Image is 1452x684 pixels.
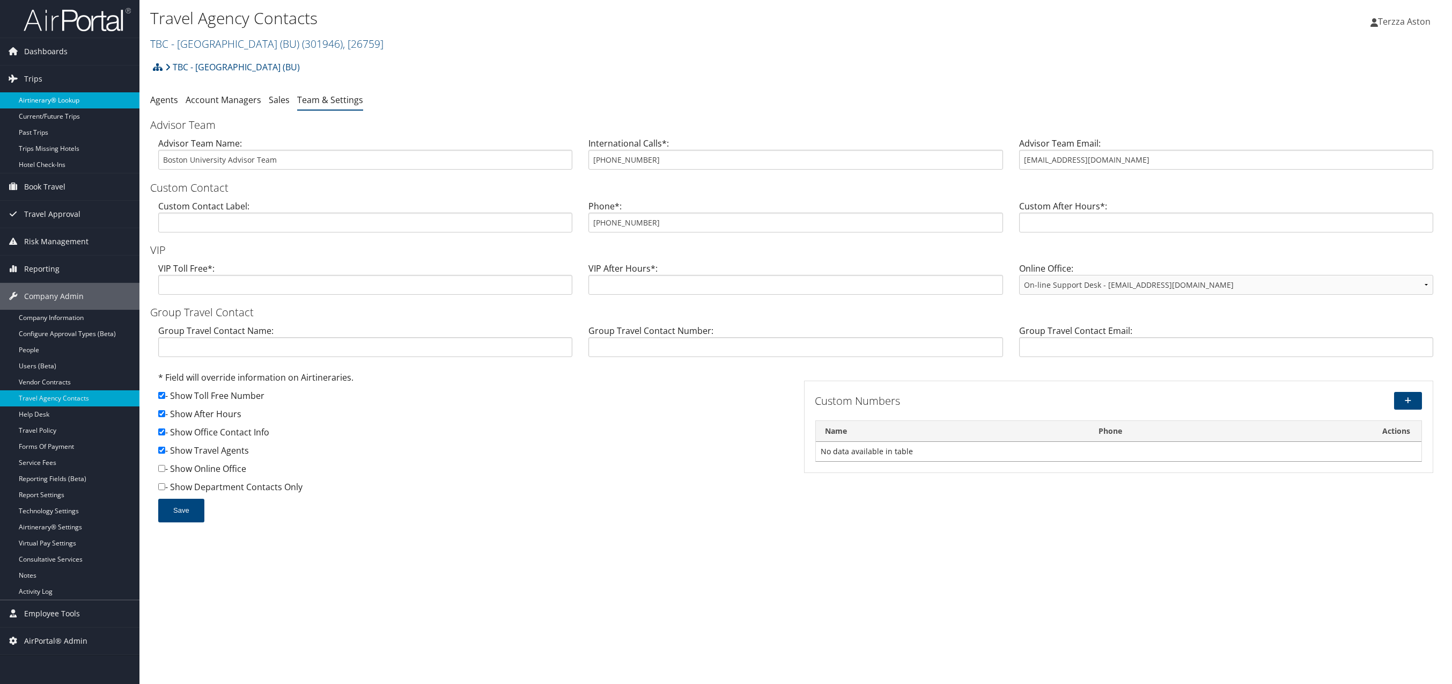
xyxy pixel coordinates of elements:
[158,444,788,462] div: - Show Travel Agents
[158,481,788,499] div: - Show Department Contacts Only
[158,408,788,426] div: - Show After Hours
[150,324,580,366] div: Group Travel Contact Name:
[158,371,788,389] div: * Field will override information on Airtineraries.
[24,228,89,255] span: Risk Management
[580,324,1011,366] div: Group Travel Contact Number:
[24,173,65,200] span: Book Travel
[1089,421,1371,442] th: Phone: activate to sort column ascending
[158,426,788,444] div: - Show Office Contact Info
[150,180,1441,195] h3: Custom Contact
[150,118,1441,133] h3: Advisor Team
[158,462,788,481] div: - Show Online Office
[580,262,1011,303] div: VIP After Hours*:
[158,389,788,408] div: - Show Toll Free Number
[269,94,290,106] a: Sales
[165,56,300,78] a: TBC - [GEOGRAPHIC_DATA] (BU)
[24,256,60,282] span: Reporting
[24,283,84,310] span: Company Admin
[297,94,363,106] a: Team & Settings
[24,38,68,65] span: Dashboards
[150,94,178,106] a: Agents
[1370,5,1441,38] a: Terzza Aston
[580,200,1011,241] div: Phone*:
[1011,200,1441,241] div: Custom After Hours*:
[24,201,80,228] span: Travel Approval
[24,628,87,654] span: AirPortal® Admin
[150,243,1441,258] h3: VIP
[24,600,80,627] span: Employee Tools
[24,66,42,92] span: Trips
[158,499,204,522] button: Save
[150,137,580,178] div: Advisor Team Name:
[816,442,1422,461] td: No data available in table
[816,421,1089,442] th: Name: activate to sort column descending
[150,305,1441,320] h3: Group Travel Contact
[1011,324,1441,366] div: Group Travel Contact Email:
[150,37,384,51] a: TBC - [GEOGRAPHIC_DATA] (BU)
[343,37,384,51] span: , [ 26759 ]
[1371,421,1421,442] th: Actions: activate to sort column ascending
[150,200,580,241] div: Custom Contact Label:
[815,394,1217,409] h3: Custom Numbers
[150,7,1011,30] h1: Travel Agency Contacts
[1011,262,1441,303] div: Online Office:
[186,94,261,106] a: Account Managers
[24,7,131,32] img: airportal-logo.png
[302,37,343,51] span: ( 301946 )
[1011,137,1441,178] div: Advisor Team Email:
[150,262,580,303] div: VIP Toll Free*:
[580,137,1011,178] div: International Calls*:
[1378,16,1431,27] span: Terzza Aston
